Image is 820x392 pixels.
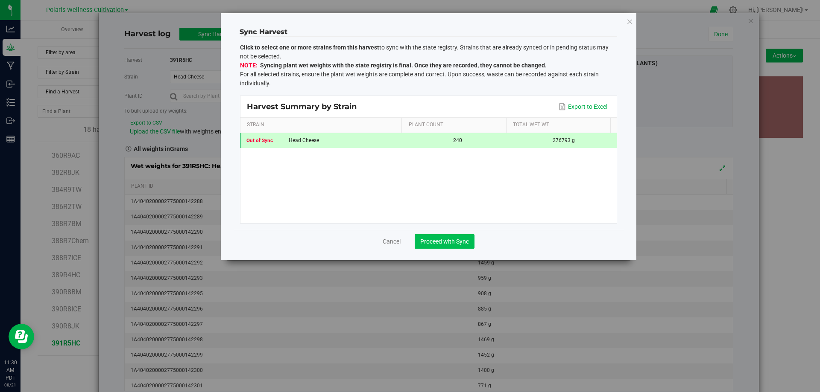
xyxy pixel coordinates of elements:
div: 276793 g [516,136,612,145]
a: Plant Count [409,122,503,128]
span: Proceed with Sync [420,238,469,245]
p: For all selected strains, ensure the plant wet weights are complete and correct. Upon success, wa... [240,70,611,88]
a: Cancel [383,237,401,246]
span: Harvest Summary by Strain [247,102,365,111]
a: Strain [247,122,398,128]
div: Head Cheese [246,136,399,145]
div: Sync Harvest [234,17,624,36]
button: Proceed with Sync [415,234,474,249]
b: Click to select one or more strains from this harvest [240,44,379,51]
b: Syncing plant wet weights with the state registry is final. Once they are recorded, they cannot b... [260,62,547,69]
p: to sync with the state registry. Strains that are already synced or in pending status may not be ... [240,43,611,61]
a: Select All [372,105,395,112]
a: Total Wet Wt [513,122,607,128]
a: Export to Excel [556,99,609,114]
div: 240 [410,136,505,145]
iframe: Resource center [9,324,34,349]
